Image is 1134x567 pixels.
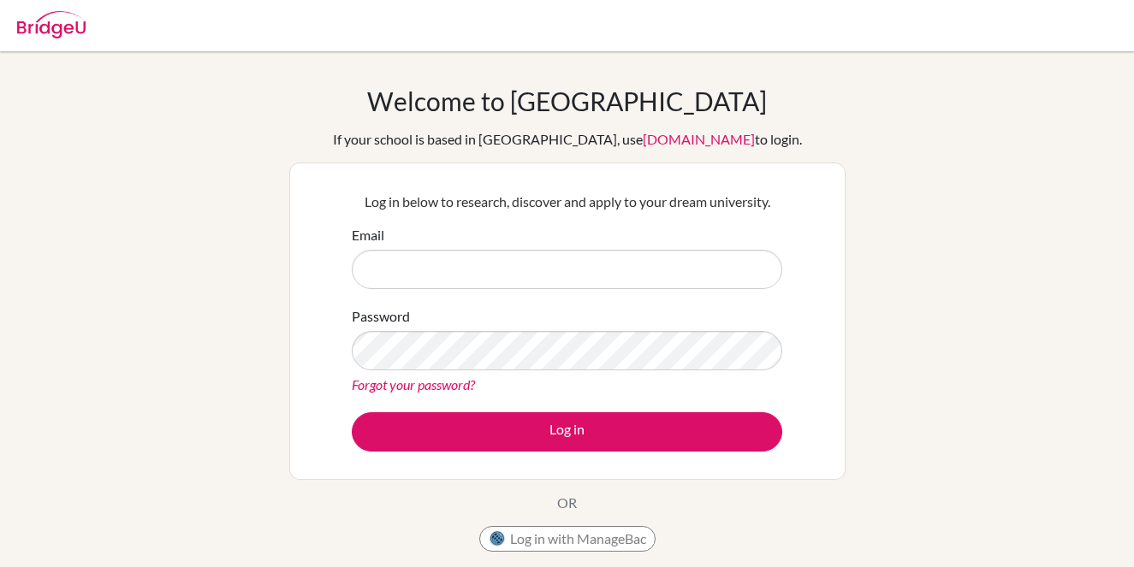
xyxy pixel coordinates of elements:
[352,192,782,212] p: Log in below to research, discover and apply to your dream university.
[643,131,755,147] a: [DOMAIN_NAME]
[333,129,802,150] div: If your school is based in [GEOGRAPHIC_DATA], use to login.
[479,526,656,552] button: Log in with ManageBac
[367,86,767,116] h1: Welcome to [GEOGRAPHIC_DATA]
[352,376,475,393] a: Forgot your password?
[17,11,86,38] img: Bridge-U
[352,306,410,327] label: Password
[557,493,577,513] p: OR
[352,225,384,245] label: Email
[352,412,782,452] button: Log in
